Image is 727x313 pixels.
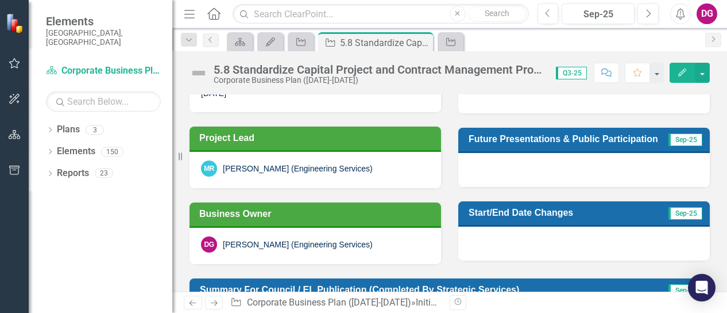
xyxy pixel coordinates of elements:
[416,297,455,308] a: Initiatives
[57,167,89,180] a: Reports
[485,9,509,18] span: Search
[214,63,544,76] div: 5.8 Standardize Capital Project and Contract Management Procedures
[57,123,80,136] a: Plans
[697,3,717,24] button: DG
[562,3,635,24] button: Sep-25
[223,163,373,174] div: [PERSON_NAME] (Engineering Services)
[201,89,226,98] span: [DATE]
[200,284,653,295] h3: Summary for Council / EL Publication (Completed by Strategic Services)
[247,297,411,308] a: Corporate Business Plan ([DATE]-[DATE])
[199,132,435,143] h3: Project Lead
[46,91,161,112] input: Search Below...
[57,145,95,158] a: Elements
[201,236,217,253] div: DG
[95,169,113,178] div: 23
[233,4,528,24] input: Search ClearPoint...
[101,147,123,156] div: 150
[668,207,702,220] span: Sep-25
[668,284,702,297] span: Sep-25
[201,161,217,177] div: MR
[46,14,161,28] span: Elements
[214,76,544,85] div: Corporate Business Plan ([DATE]-[DATE])
[86,125,104,135] div: 3
[46,28,161,47] small: [GEOGRAPHIC_DATA], [GEOGRAPHIC_DATA]
[230,296,441,310] div: » »
[469,207,644,218] h3: Start/End Date Changes
[688,274,716,301] div: Open Intercom Messenger
[223,239,373,250] div: [PERSON_NAME] (Engineering Services)
[566,7,631,21] div: Sep-25
[46,64,161,78] a: Corporate Business Plan ([DATE]-[DATE])
[340,36,430,50] div: 5.8 Standardize Capital Project and Contract Management Procedures
[469,133,667,144] h3: Future Presentations & Public Participation
[556,67,587,79] span: Q3-25
[668,133,702,146] span: Sep-25
[469,6,526,22] button: Search
[6,13,26,33] img: ClearPoint Strategy
[190,64,208,82] img: Not Defined
[199,208,435,219] h3: Business Owner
